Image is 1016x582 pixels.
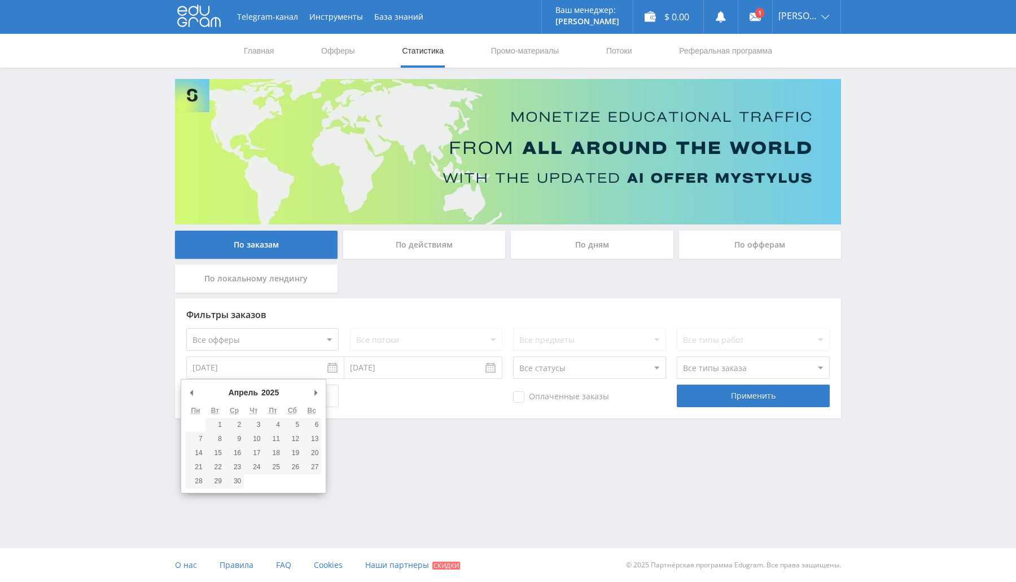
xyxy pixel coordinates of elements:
[186,384,197,401] button: Предыдущий месяц
[343,231,506,259] div: По действиям
[678,34,773,68] a: Реферальная программа
[365,559,429,570] span: Наши партнеры
[175,548,197,582] a: О нас
[264,446,283,460] button: 18
[225,418,244,432] button: 2
[302,446,321,460] button: 20
[225,432,244,446] button: 9
[401,34,445,68] a: Статистика
[243,34,275,68] a: Главная
[205,460,225,474] button: 22
[205,418,225,432] button: 1
[186,432,205,446] button: 7
[260,384,281,401] div: 2025
[302,432,321,446] button: 13
[175,79,841,224] img: Banner
[276,548,291,582] a: FAQ
[314,548,343,582] a: Cookies
[513,391,609,403] span: Оплаченные заказы
[225,446,244,460] button: 16
[679,231,842,259] div: По офферам
[186,460,205,474] button: 21
[288,407,297,415] abbr: Суббота
[205,474,225,488] button: 29
[320,34,356,68] a: Офферы
[230,407,239,415] abbr: Среда
[276,559,291,570] span: FAQ
[310,384,321,401] button: Следующий месяц
[225,460,244,474] button: 23
[490,34,560,68] a: Промо-материалы
[314,559,343,570] span: Cookies
[186,474,205,488] button: 28
[283,460,302,474] button: 26
[283,446,302,460] button: 19
[283,432,302,446] button: 12
[186,310,830,320] div: Фильтры заказов
[283,418,302,432] button: 5
[365,548,460,582] a: Наши партнеры Скидки
[264,460,283,474] button: 25
[220,548,253,582] a: Правила
[220,559,253,570] span: Правила
[778,11,818,20] span: [PERSON_NAME]
[555,17,619,26] p: [PERSON_NAME]
[211,407,219,415] abbr: Вторник
[308,407,316,415] abbr: Воскресенье
[186,446,205,460] button: 14
[191,407,200,415] abbr: Понедельник
[175,264,338,293] div: По локальному лендингу
[511,231,673,259] div: По дням
[264,432,283,446] button: 11
[302,460,321,474] button: 27
[225,474,244,488] button: 30
[514,548,841,582] div: © 2025 Партнёрская программа Edugram. Все права защищены.
[555,6,619,15] p: Ваш менеджер:
[175,559,197,570] span: О нас
[205,432,225,446] button: 8
[264,418,283,432] button: 4
[677,385,829,407] div: Применить
[244,418,263,432] button: 3
[186,356,344,379] input: Use the arrow keys to pick a date
[175,231,338,259] div: По заказам
[605,34,633,68] a: Потоки
[432,562,460,570] span: Скидки
[244,446,263,460] button: 17
[302,418,321,432] button: 6
[249,407,257,415] abbr: Четверг
[205,446,225,460] button: 15
[244,460,263,474] button: 24
[269,407,277,415] abbr: Пятница
[227,384,260,401] div: Апрель
[244,432,263,446] button: 10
